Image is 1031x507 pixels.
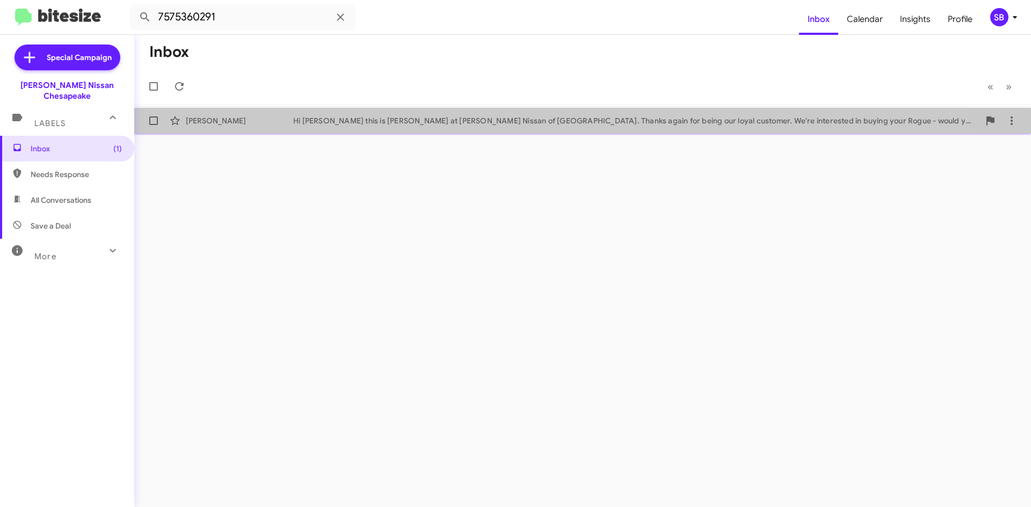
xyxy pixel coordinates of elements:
[799,4,838,35] a: Inbox
[113,143,122,154] span: (1)
[34,252,56,261] span: More
[31,169,122,180] span: Needs Response
[14,45,120,70] a: Special Campaign
[999,76,1018,98] button: Next
[1006,80,1012,93] span: »
[34,119,66,128] span: Labels
[981,8,1019,26] button: SB
[149,43,189,61] h1: Inbox
[990,8,1008,26] div: SB
[982,76,1018,98] nav: Page navigation example
[130,4,355,30] input: Search
[988,80,993,93] span: «
[981,76,1000,98] button: Previous
[293,115,979,126] div: Hi [PERSON_NAME] this is [PERSON_NAME] at [PERSON_NAME] Nissan of [GEOGRAPHIC_DATA]. Thanks again...
[31,195,91,205] span: All Conversations
[891,4,939,35] a: Insights
[939,4,981,35] a: Profile
[47,52,112,63] span: Special Campaign
[186,115,293,126] div: [PERSON_NAME]
[31,221,71,231] span: Save a Deal
[31,143,122,154] span: Inbox
[838,4,891,35] a: Calendar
